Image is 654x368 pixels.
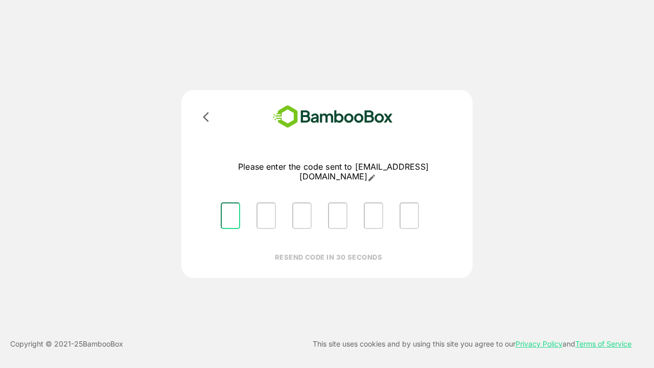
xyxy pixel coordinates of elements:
input: Please enter OTP character 4 [328,202,347,229]
p: Please enter the code sent to [EMAIL_ADDRESS][DOMAIN_NAME] [213,162,454,182]
p: This site uses cookies and by using this site you agree to our and [313,338,632,350]
input: Please enter OTP character 1 [221,202,240,229]
p: Copyright © 2021- 25 BambooBox [10,338,123,350]
input: Please enter OTP character 6 [400,202,419,229]
input: Please enter OTP character 3 [292,202,312,229]
a: Terms of Service [575,339,632,348]
input: Please enter OTP character 5 [364,202,383,229]
a: Privacy Policy [516,339,563,348]
input: Please enter OTP character 2 [256,202,276,229]
img: bamboobox [258,102,408,131]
